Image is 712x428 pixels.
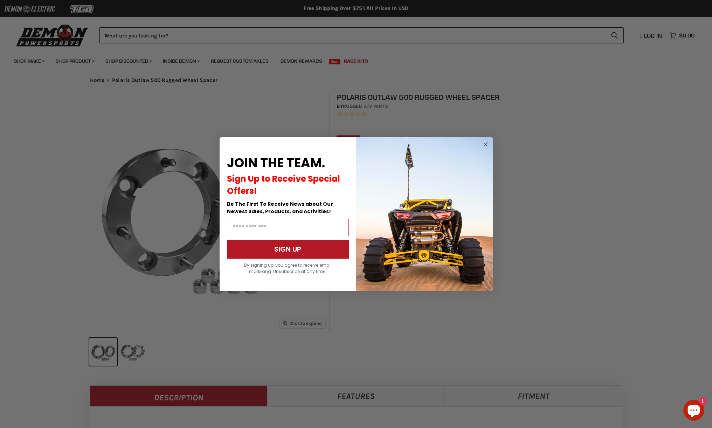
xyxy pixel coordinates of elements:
span: JOIN THE TEAM. [227,154,325,172]
span: Sign Up to Receive Special Offers! [227,173,340,197]
input: Email Address [227,219,349,236]
button: SIGN UP [227,240,349,259]
span: Be The First To Receive News about Our Newest Sales, Products, and Activities! [227,201,333,215]
inbox-online-store-chat: Shopify online store chat [681,400,706,422]
button: Close dialog [481,140,490,149]
span: By signing up, you agree to receive email marketing. Unsubscribe at any time. [244,262,332,274]
img: a9095488-b6e7-41ba-879d-588abfab540b.jpeg [356,137,493,291]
